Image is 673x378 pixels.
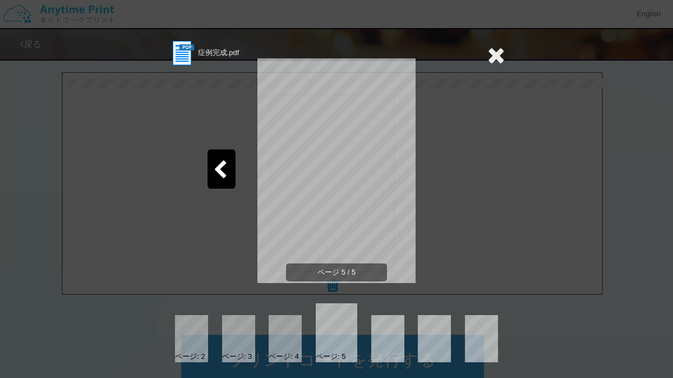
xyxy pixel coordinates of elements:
div: ページ: 4 [269,352,298,362]
span: 症例完成.pdf [198,48,239,57]
span: ページ 5 / 5 [286,263,387,282]
div: ページ: 5 [316,352,345,362]
div: ページ: 3 [222,352,252,362]
div: ページ: 2 [175,352,205,362]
